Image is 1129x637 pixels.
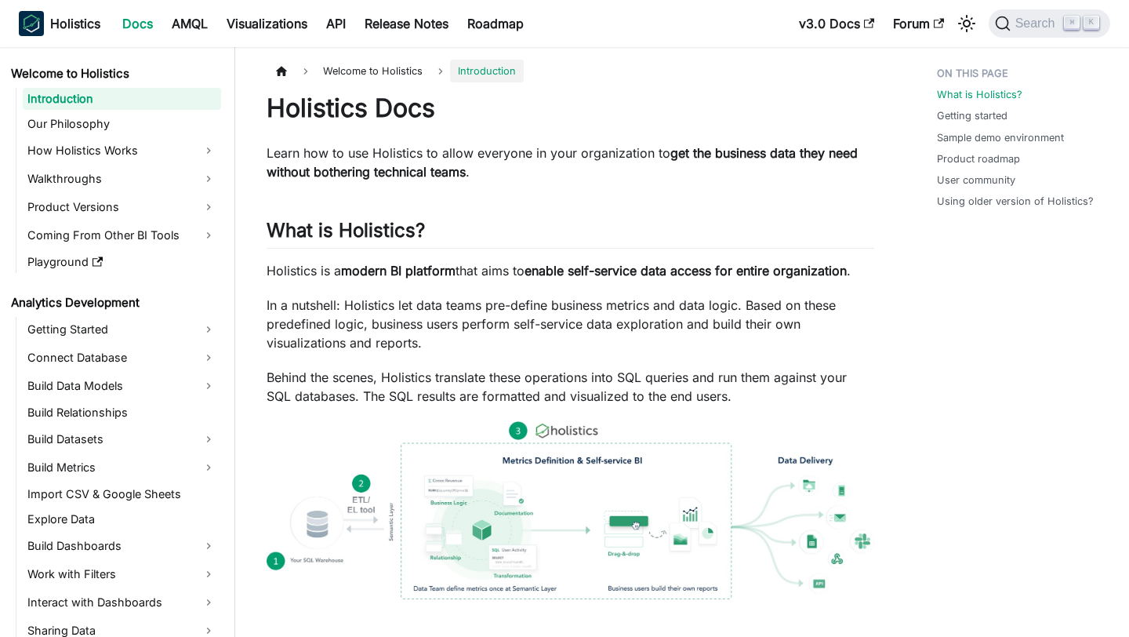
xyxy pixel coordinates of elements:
a: Work with Filters [23,562,221,587]
a: Forum [884,11,953,36]
a: User community [937,173,1015,187]
a: AMQL [162,11,217,36]
strong: modern BI platform [341,263,456,278]
a: Build Data Models [23,373,221,399]
a: Using older version of Holistics? [937,194,1094,209]
span: Introduction [450,60,524,82]
kbd: ⌘ [1064,16,1080,30]
kbd: K [1084,16,1099,30]
span: Search [1011,16,1065,31]
img: Holistics [19,11,44,36]
button: Search (Command+K) [989,9,1110,38]
p: In a nutshell: Holistics let data teams pre-define business metrics and data logic. Based on thes... [267,296,874,352]
a: Welcome to Holistics [6,63,221,85]
a: Interact with Dashboards [23,590,221,615]
a: Release Notes [355,11,458,36]
a: Import CSV & Google Sheets [23,483,221,505]
button: Switch between dark and light mode (currently light mode) [954,11,979,36]
a: Introduction [23,88,221,110]
nav: Breadcrumbs [267,60,874,82]
a: Build Relationships [23,402,221,424]
a: v3.0 Docs [790,11,884,36]
a: Home page [267,60,296,82]
a: Analytics Development [6,292,221,314]
p: Holistics is a that aims to . [267,261,874,280]
a: Our Philosophy [23,113,221,135]
p: Behind the scenes, Holistics translate these operations into SQL queries and run them against you... [267,368,874,406]
a: How Holistics Works [23,138,221,163]
a: Connect Database [23,345,221,370]
a: Visualizations [217,11,317,36]
a: Build Metrics [23,455,221,480]
a: Coming From Other BI Tools [23,223,221,248]
a: Build Datasets [23,427,221,452]
a: Docs [113,11,162,36]
a: Roadmap [458,11,533,36]
a: Playground [23,251,221,273]
span: Welcome to Holistics [315,60,430,82]
a: Sample demo environment [937,130,1064,145]
h2: What is Holistics? [267,219,874,249]
b: Holistics [50,14,100,33]
a: Product Versions [23,195,221,220]
a: Build Dashboards [23,533,221,559]
h1: Holistics Docs [267,93,874,124]
a: Product roadmap [937,151,1020,166]
a: Explore Data [23,508,221,530]
a: HolisticsHolistics [19,11,100,36]
a: What is Holistics? [937,87,1022,102]
img: How Holistics fits in your Data Stack [267,421,874,599]
strong: enable self-service data access for entire organization [525,263,847,278]
a: API [317,11,355,36]
a: Walkthroughs [23,166,221,191]
a: Getting started [937,108,1007,123]
a: Getting Started [23,317,221,342]
p: Learn how to use Holistics to allow everyone in your organization to . [267,144,874,181]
